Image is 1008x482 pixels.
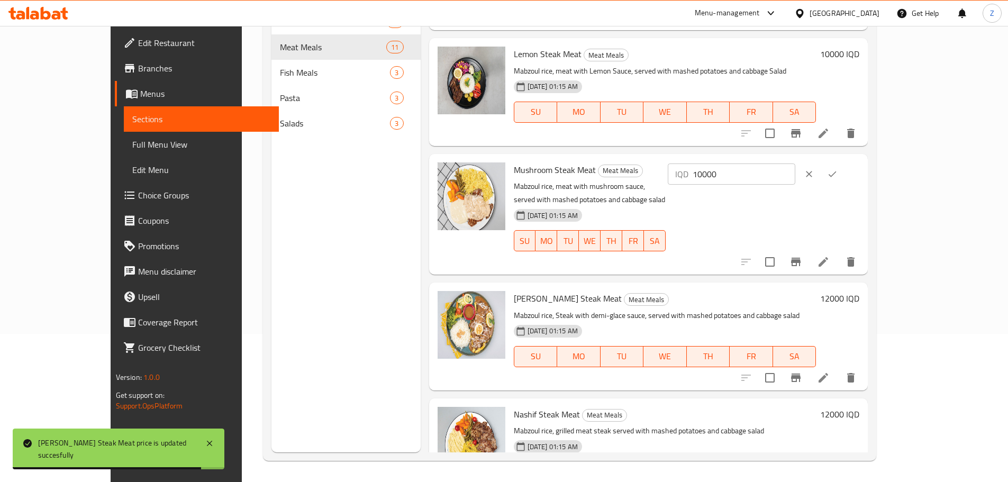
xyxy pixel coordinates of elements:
span: 3 [391,68,403,78]
img: Nashif Steak Meat [438,407,505,475]
button: SU [514,346,557,367]
span: 3 [391,119,403,129]
span: SA [777,104,812,120]
span: Select to update [759,251,781,273]
p: IQD [675,168,688,180]
span: TU [605,104,640,120]
a: Grocery Checklist [115,335,279,360]
a: Sections [124,106,279,132]
span: SU [519,233,532,249]
div: Meat Meals [584,49,629,61]
span: Menus [140,87,270,100]
div: Pasta3 [271,85,421,111]
a: Support.OpsPlatform [116,399,183,413]
span: MO [561,104,596,120]
button: Branch-specific-item [783,365,809,390]
span: [DATE] 01:15 AM [523,211,582,221]
span: Coupons [138,214,270,227]
span: TU [605,349,640,364]
h6: 10000 IQD [820,47,859,61]
a: Upsell [115,284,279,310]
input: Please enter price [693,163,795,185]
p: Mabzoul rice, Steak with demi-glace sauce, served with mashed potatoes and cabbage salad [514,309,816,322]
span: MO [561,349,596,364]
button: TU [601,346,644,367]
span: SA [777,349,812,364]
img: Lemon Steak Meat [438,47,505,114]
span: SA [648,233,661,249]
button: WE [643,102,687,123]
span: [DATE] 01:15 AM [523,442,582,452]
span: Coverage Report [138,316,270,329]
span: 1.0.0 [143,370,160,384]
div: items [390,117,403,130]
span: FR [734,349,769,364]
div: Fish Meals3 [271,60,421,85]
button: SA [773,102,816,123]
button: WE [579,230,601,251]
span: Meat Meals [583,409,626,421]
div: Meat Meals11 [271,34,421,60]
p: Mabzoul rice, meat with mushroom sauce, served with mashed potatoes and cabbage salad [514,180,666,206]
div: Menu-management [695,7,760,20]
span: TH [605,233,618,249]
span: MO [540,233,553,249]
a: Edit menu item [817,371,830,384]
span: Meat Meals [584,49,628,61]
a: Choice Groups [115,183,279,208]
span: Z [990,7,994,19]
span: Fish Meals [280,66,391,79]
span: Sections [132,113,270,125]
a: Full Menu View [124,132,279,157]
button: SA [644,230,666,251]
p: Mabzoul rice, grilled meat steak served with mashed potatoes and cabbage salad [514,424,816,438]
span: FR [626,233,640,249]
a: Menus [115,81,279,106]
button: ok [821,162,844,186]
span: Edit Restaurant [138,37,270,49]
button: FR [730,346,773,367]
button: SU [514,102,557,123]
span: Select to update [759,367,781,389]
span: [DATE] 01:15 AM [523,81,582,92]
button: TH [601,230,622,251]
span: Pasta [280,92,391,104]
button: MO [557,346,601,367]
button: FR [730,102,773,123]
span: Choice Groups [138,189,270,202]
span: Get support on: [116,388,165,402]
span: Promotions [138,240,270,252]
span: TH [691,349,726,364]
span: FR [734,104,769,120]
button: TH [687,346,730,367]
button: delete [838,121,864,146]
span: Salads [280,117,391,130]
nav: Menu sections [271,5,421,140]
span: SU [519,104,553,120]
div: Salads3 [271,111,421,136]
span: Branches [138,62,270,75]
span: Nashif Steak Meat [514,406,580,422]
a: Coverage Report [115,310,279,335]
span: Version: [116,370,142,384]
button: TU [601,102,644,123]
div: Meat Meals [598,165,643,177]
span: SU [519,349,553,364]
a: Edit Menu [124,157,279,183]
a: Promotions [115,233,279,259]
div: Meat Meals [582,409,627,422]
button: FR [622,230,644,251]
div: [GEOGRAPHIC_DATA] [810,7,879,19]
span: WE [648,349,683,364]
span: TH [691,104,726,120]
div: items [390,66,403,79]
a: Menu disclaimer [115,259,279,284]
button: WE [643,346,687,367]
div: [PERSON_NAME] Steak Meat price is updated succesfully [38,437,195,461]
span: Meat Meals [624,294,668,306]
button: Branch-specific-item [783,249,809,275]
a: Edit menu item [817,256,830,268]
button: clear [797,162,821,186]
